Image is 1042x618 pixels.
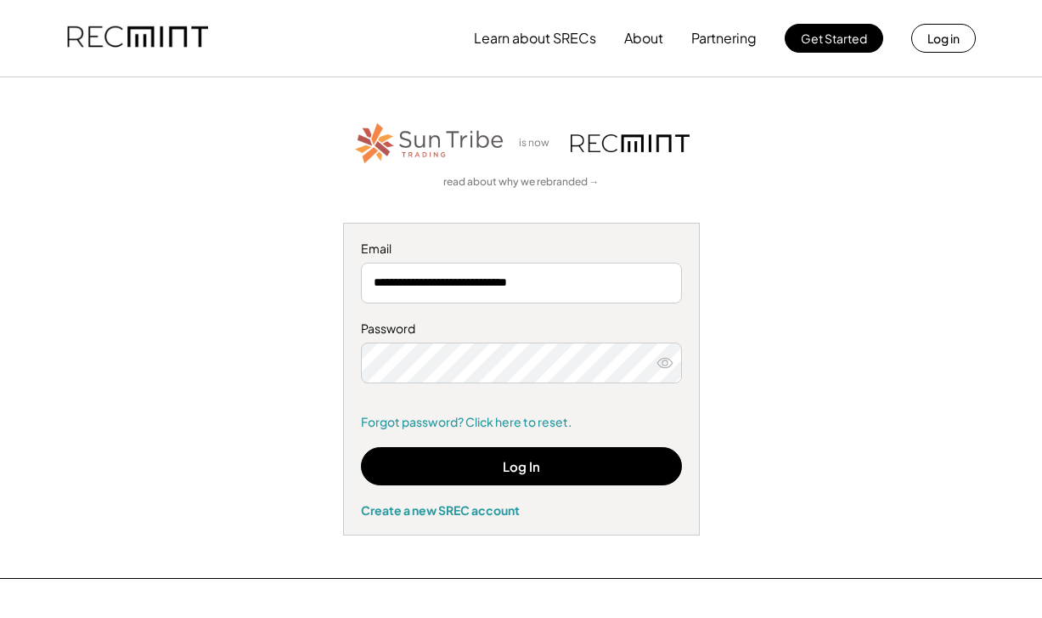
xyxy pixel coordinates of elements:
img: recmint-logotype%403x.png [571,134,690,152]
button: Get Started [785,24,883,53]
button: About [624,21,663,55]
img: STT_Horizontal_Logo%2B-%2BColor.png [353,120,506,167]
button: Log In [361,447,682,485]
button: Learn about SRECs [474,21,596,55]
a: read about why we rebranded → [443,175,600,190]
div: Password [361,320,682,337]
img: recmint-logotype%403x.png [67,9,208,67]
button: Log in [911,24,976,53]
div: Create a new SREC account [361,502,682,518]
a: Forgot password? Click here to reset. [361,414,682,431]
button: Partnering [691,21,757,55]
div: is now [515,136,562,150]
div: Email [361,241,682,258]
